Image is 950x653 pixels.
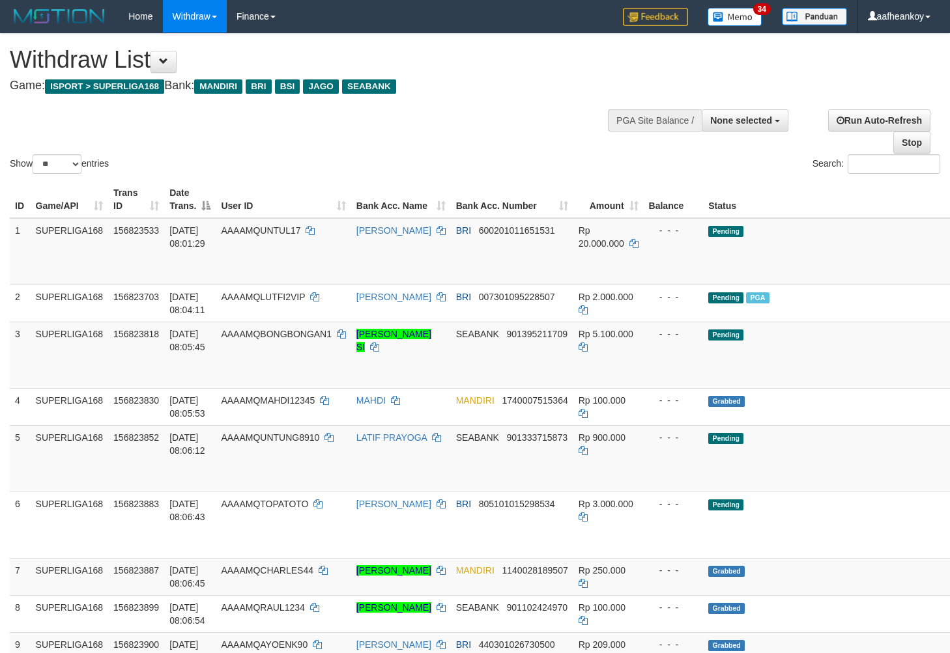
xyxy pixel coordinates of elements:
td: SUPERLIGA168 [31,425,109,492]
span: BRI [456,292,471,302]
span: [DATE] 08:06:45 [169,565,205,589]
label: Search: [813,154,940,174]
h1: Withdraw List [10,47,620,73]
span: 156823830 [113,395,159,406]
span: BRI [456,225,471,236]
th: Amount: activate to sort column ascending [573,181,644,218]
a: Run Auto-Refresh [828,109,930,132]
a: MAHDI [356,395,386,406]
span: AAAAMQMAHDI12345 [221,395,315,406]
div: PGA Site Balance / [608,109,702,132]
span: Grabbed [708,603,745,614]
span: Pending [708,292,743,303]
span: 156823703 [113,292,159,302]
span: [DATE] 08:04:11 [169,292,205,315]
span: Copy 1740007515364 to clipboard [502,395,568,406]
span: Rp 900.000 [579,432,626,443]
span: SEABANK [456,432,499,443]
div: - - - [649,497,698,510]
span: Rp 5.100.000 [579,329,633,339]
td: 4 [10,388,31,425]
span: AAAAMQLUTFI2VIP [221,292,305,302]
span: Marked by aafromsomean [746,292,769,303]
img: Feedback.jpg [623,8,688,26]
td: 1 [10,218,31,285]
span: BRI [456,639,471,650]
a: [PERSON_NAME] [356,639,431,650]
img: panduan.png [782,8,847,25]
span: Copy 007301095228507 to clipboard [479,292,555,302]
span: 156823852 [113,432,159,443]
td: 6 [10,492,31,558]
th: User ID: activate to sort column ascending [216,181,351,218]
div: - - - [649,327,698,340]
span: Rp 100.000 [579,602,626,613]
span: [DATE] 08:05:45 [169,329,205,352]
a: LATIF PRAYOGA [356,432,427,443]
td: SUPERLIGA168 [31,322,109,388]
a: Stop [893,132,930,154]
span: [DATE] 08:06:12 [169,432,205,456]
button: None selected [702,109,788,132]
span: Pending [708,433,743,444]
td: 3 [10,322,31,388]
span: SEABANK [456,329,499,339]
span: None selected [710,115,772,126]
span: AAAAMQRAUL1234 [221,602,304,613]
td: 7 [10,558,31,595]
span: BRI [246,79,271,94]
span: AAAAMQUNTUL17 [221,225,300,236]
span: BRI [456,499,471,509]
a: [PERSON_NAME] [356,292,431,302]
span: 156823883 [113,499,159,509]
td: SUPERLIGA168 [31,492,109,558]
span: Copy 600201011651531 to clipboard [479,225,555,236]
span: 156823900 [113,639,159,650]
span: SEABANK [456,602,499,613]
td: SUPERLIGA168 [31,218,109,285]
th: Trans ID: activate to sort column ascending [108,181,164,218]
span: AAAAMQCHARLES44 [221,565,313,576]
span: Rp 20.000.000 [579,225,624,249]
td: SUPERLIGA168 [31,388,109,425]
div: - - - [649,224,698,237]
td: 8 [10,595,31,632]
span: Rp 250.000 [579,565,626,576]
span: Rp 3.000.000 [579,499,633,509]
span: Pending [708,499,743,510]
div: - - - [649,601,698,614]
label: Show entries [10,154,109,174]
span: Copy 901333715873 to clipboard [507,432,568,443]
span: AAAAMQBONGBONGAN1 [221,329,332,339]
span: MANDIRI [456,395,495,406]
div: - - - [649,564,698,577]
div: - - - [649,431,698,444]
a: [PERSON_NAME] [356,602,431,613]
span: Copy 901102424970 to clipboard [507,602,568,613]
span: SEABANK [342,79,396,94]
span: 156823533 [113,225,159,236]
th: Date Trans.: activate to sort column descending [164,181,216,218]
span: [DATE] 08:05:53 [169,395,205,419]
th: Game/API: activate to sort column ascending [31,181,109,218]
span: Copy 805101015298534 to clipboard [479,499,555,509]
th: Bank Acc. Number: activate to sort column ascending [451,181,573,218]
span: Copy 440301026730500 to clipboard [479,639,555,650]
select: Showentries [33,154,81,174]
span: Copy 1140028189507 to clipboard [502,565,568,576]
span: 156823818 [113,329,159,339]
span: [DATE] 08:01:29 [169,225,205,249]
span: 156823899 [113,602,159,613]
h4: Game: Bank: [10,79,620,92]
div: - - - [649,290,698,303]
a: [PERSON_NAME] [356,565,431,576]
td: SUPERLIGA168 [31,558,109,595]
div: - - - [649,394,698,407]
span: AAAAMQAYOENK90 [221,639,308,650]
span: Grabbed [708,640,745,651]
span: Grabbed [708,396,745,407]
span: Rp 209.000 [579,639,626,650]
th: Balance [644,181,704,218]
span: [DATE] 08:06:43 [169,499,205,522]
span: MANDIRI [456,565,495,576]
